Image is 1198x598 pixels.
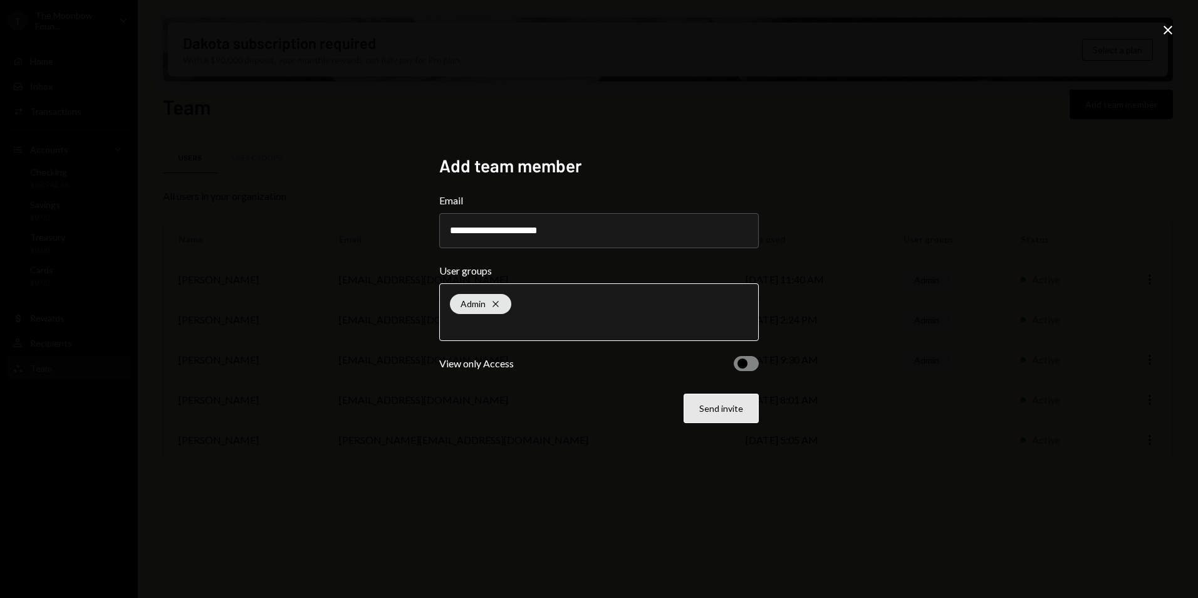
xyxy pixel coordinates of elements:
[439,356,514,371] div: View only Access
[439,193,759,208] label: Email
[439,154,759,178] h2: Add team member
[684,394,759,423] button: Send invite
[450,294,511,314] div: Admin
[439,263,759,278] label: User groups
